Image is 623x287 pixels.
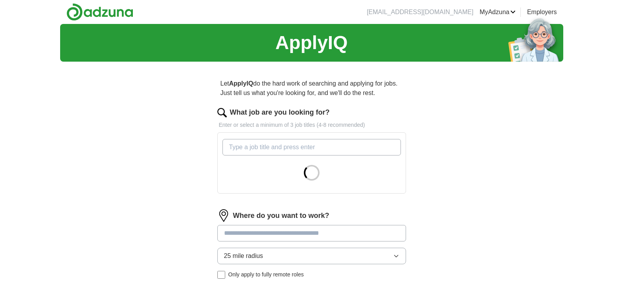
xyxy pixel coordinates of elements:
input: Only apply to fully remote roles [217,271,225,279]
h1: ApplyIQ [275,29,347,57]
img: location.png [217,209,230,222]
a: Employers [527,7,557,17]
input: Type a job title and press enter [222,139,401,155]
label: Where do you want to work? [233,210,329,221]
img: search.png [217,108,227,117]
strong: ApplyIQ [229,80,253,87]
p: Let do the hard work of searching and applying for jobs. Just tell us what you're looking for, an... [217,76,406,101]
button: 25 mile radius [217,248,406,264]
img: Adzuna logo [66,3,133,21]
p: Enter or select a minimum of 3 job titles (4-8 recommended) [217,121,406,129]
span: Only apply to fully remote roles [228,271,304,279]
label: What job are you looking for? [230,107,330,118]
a: MyAdzuna [480,7,516,17]
span: 25 mile radius [224,251,263,261]
li: [EMAIL_ADDRESS][DOMAIN_NAME] [367,7,473,17]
